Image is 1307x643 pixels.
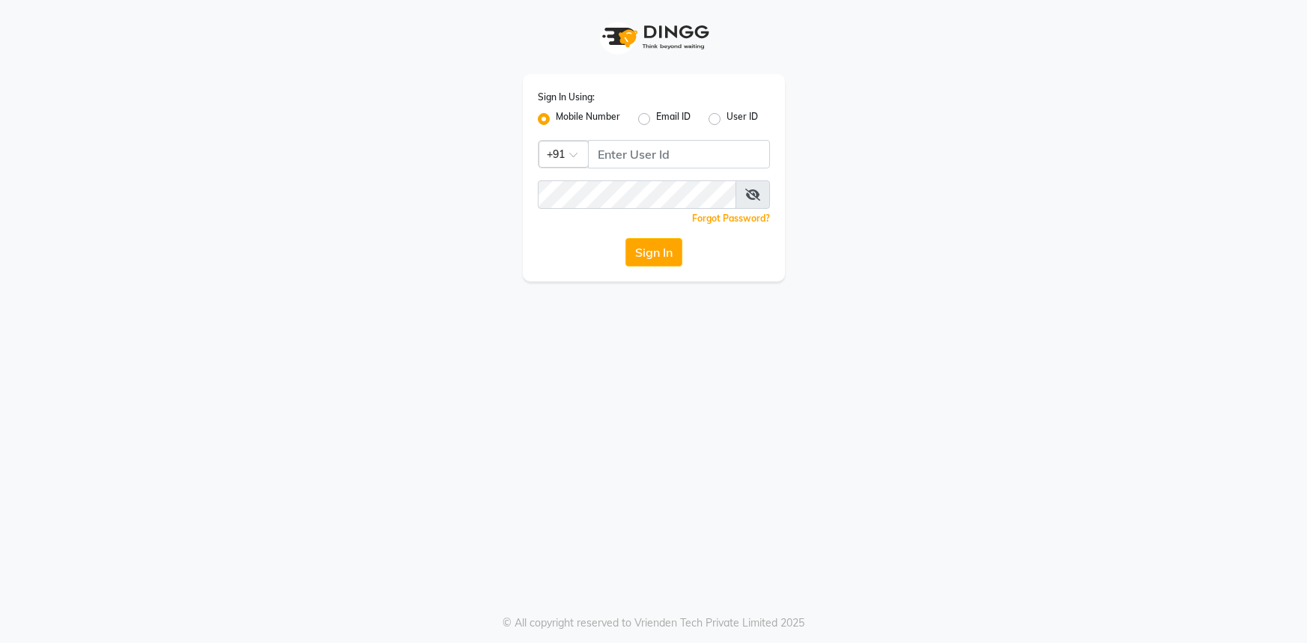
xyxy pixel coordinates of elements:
[625,238,682,266] button: Sign In
[692,213,770,224] a: Forgot Password?
[556,110,620,128] label: Mobile Number
[656,110,691,128] label: Email ID
[727,110,758,128] label: User ID
[588,140,770,168] input: Username
[538,91,595,104] label: Sign In Using:
[538,180,736,209] input: Username
[594,15,714,59] img: logo1.svg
